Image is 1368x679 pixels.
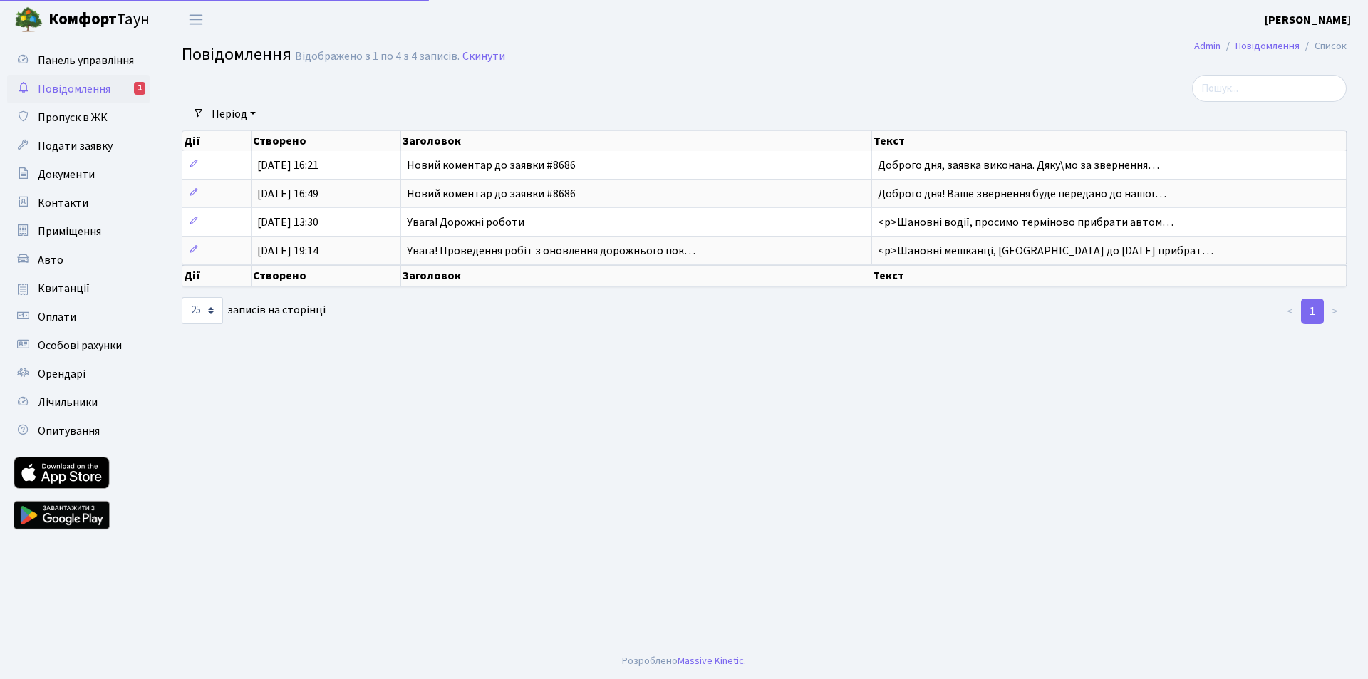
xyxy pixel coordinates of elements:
span: Лічильники [38,395,98,410]
a: Документи [7,160,150,189]
th: Текст [872,131,1347,151]
nav: breadcrumb [1173,31,1368,61]
span: Особові рахунки [38,338,122,353]
a: [PERSON_NAME] [1265,11,1351,28]
span: Квитанції [38,281,90,296]
button: Переключити навігацію [178,8,214,31]
span: Документи [38,167,95,182]
li: Список [1300,38,1347,54]
th: Створено [252,265,401,286]
a: Панель управління [7,46,150,75]
span: <p>Шановні водії, просимо терміново прибрати автом… [878,214,1173,230]
input: Пошук... [1192,75,1347,102]
a: Admin [1194,38,1221,53]
span: Авто [38,252,63,268]
b: Комфорт [48,8,117,31]
a: Повідомлення1 [7,75,150,103]
a: Приміщення [7,217,150,246]
span: Увага! Проведення робіт з оновлення дорожнього пок… [407,243,695,259]
a: Пропуск в ЖК [7,103,150,132]
span: Подати заявку [38,138,113,154]
span: [DATE] 13:30 [257,214,318,230]
a: Квитанції [7,274,150,303]
div: 1 [134,82,145,95]
span: <p>Шановні мешканці, [GEOGRAPHIC_DATA] до [DATE] прибрат… [878,243,1213,259]
span: [DATE] 16:21 [257,157,318,173]
a: Авто [7,246,150,274]
a: Massive Kinetic [678,653,744,668]
span: Доброго дня, заявка виконана. Дяку\мо за звернення… [878,157,1159,173]
a: 1 [1301,299,1324,324]
a: Період [206,102,261,126]
span: Повідомлення [182,42,291,67]
span: Новий коментар до заявки #8686 [407,157,576,173]
div: Розроблено . [622,653,746,669]
span: Таун [48,8,150,32]
th: Дії [182,265,252,286]
span: Оплати [38,309,76,325]
b: [PERSON_NAME] [1265,12,1351,28]
a: Лічильники [7,388,150,417]
div: Відображено з 1 по 4 з 4 записів. [295,50,460,63]
span: Пропуск в ЖК [38,110,108,125]
span: Орендарі [38,366,85,382]
span: [DATE] 19:14 [257,243,318,259]
a: Подати заявку [7,132,150,160]
th: Заголовок [401,265,871,286]
img: logo.png [14,6,43,34]
a: Повідомлення [1235,38,1300,53]
span: Повідомлення [38,81,110,97]
a: Особові рахунки [7,331,150,360]
th: Текст [871,265,1347,286]
span: Опитування [38,423,100,439]
label: записів на сторінці [182,297,326,324]
span: Панель управління [38,53,134,68]
a: Опитування [7,417,150,445]
span: Доброго дня! Ваше звернення буде передано до нашог… [878,186,1166,202]
a: Скинути [462,50,505,63]
span: Новий коментар до заявки #8686 [407,186,576,202]
th: Дії [182,131,252,151]
span: Контакти [38,195,88,211]
a: Контакти [7,189,150,217]
span: [DATE] 16:49 [257,186,318,202]
th: Створено [252,131,401,151]
span: Приміщення [38,224,101,239]
a: Орендарі [7,360,150,388]
select: записів на сторінці [182,297,223,324]
th: Заголовок [401,131,871,151]
a: Оплати [7,303,150,331]
span: Увага! Дорожні роботи [407,214,524,230]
